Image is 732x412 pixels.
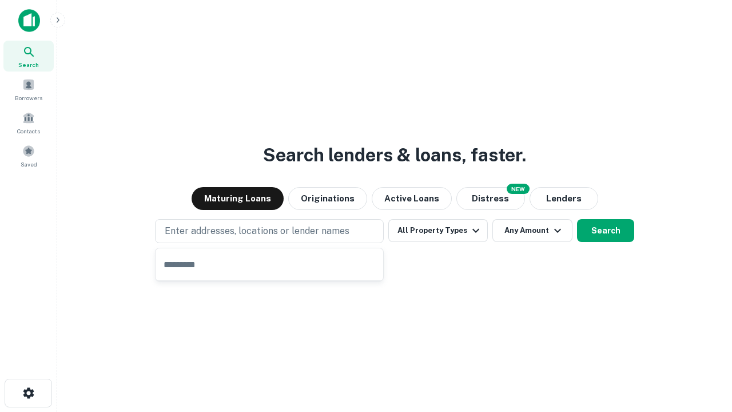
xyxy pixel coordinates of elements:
a: Search [3,41,54,72]
h3: Search lenders & loans, faster. [263,141,526,169]
span: Search [18,60,39,69]
button: Lenders [530,187,598,210]
iframe: Chat Widget [675,320,732,375]
div: NEW [507,184,530,194]
a: Contacts [3,107,54,138]
button: Any Amount [492,219,572,242]
span: Borrowers [15,93,42,102]
button: All Property Types [388,219,488,242]
button: Search distressed loans with lien and other non-mortgage details. [456,187,525,210]
button: Search [577,219,634,242]
a: Borrowers [3,74,54,105]
button: Active Loans [372,187,452,210]
button: Enter addresses, locations or lender names [155,219,384,243]
button: Originations [288,187,367,210]
button: Maturing Loans [192,187,284,210]
span: Saved [21,160,37,169]
a: Saved [3,140,54,171]
img: capitalize-icon.png [18,9,40,32]
p: Enter addresses, locations or lender names [165,224,349,238]
span: Contacts [17,126,40,136]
